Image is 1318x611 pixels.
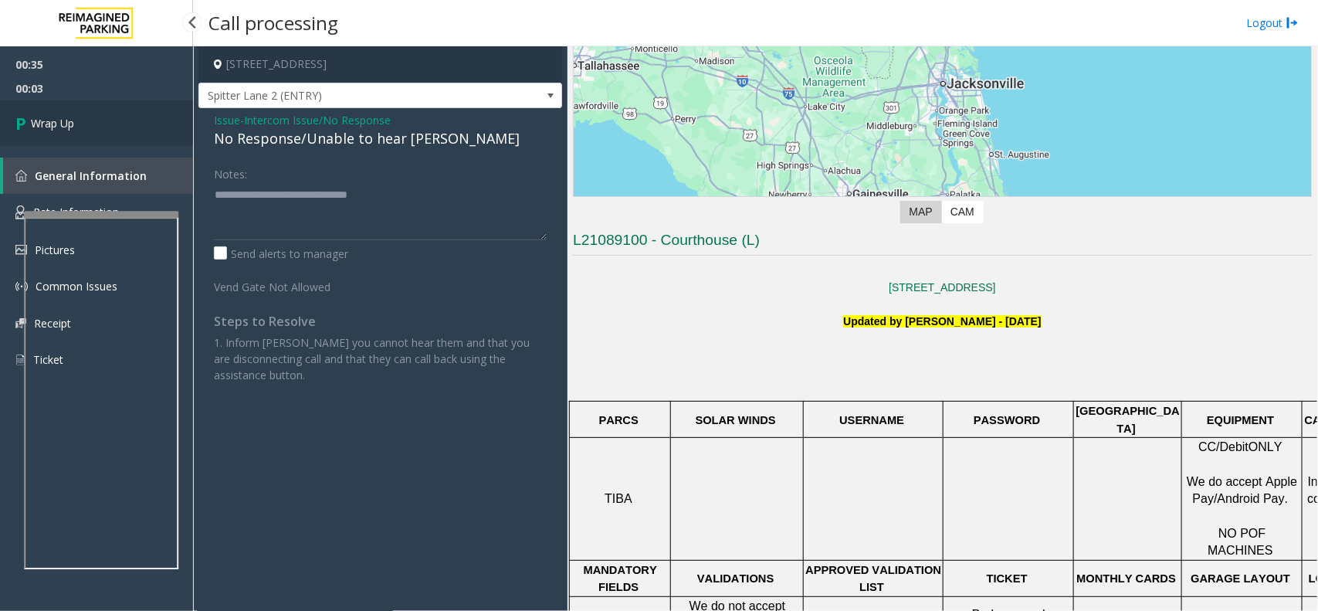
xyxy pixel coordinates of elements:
[974,414,1040,426] span: PASSWORD
[214,334,547,383] p: 1. Inform [PERSON_NAME] you cannot hear them and that you are disconnecting call and that they ca...
[15,245,27,255] img: 'icon'
[573,230,1312,256] h3: L21089100 - Courthouse (L)
[15,170,27,182] img: 'icon'
[199,83,489,108] span: Spitter Lane 2 (ENTRY)
[839,414,904,426] span: USERNAME
[1076,405,1180,434] span: [GEOGRAPHIC_DATA]
[1191,572,1290,585] span: GARAGE LAYOUT
[889,281,995,294] a: [STREET_ADDRESS]
[214,128,547,149] div: No Response/Unable to hear [PERSON_NAME]
[1216,440,1249,453] span: /Debit
[1207,414,1274,426] span: EQUIPMENT
[1208,527,1272,557] span: NO POF MACHINES
[933,55,953,83] div: 116 North Pearl Street, Jacksonville, FL
[605,492,632,505] span: TIBA
[941,201,984,223] label: CAM
[214,161,247,182] label: Notes:
[697,572,774,585] span: VALIDATIONS
[1246,15,1299,31] a: Logout
[240,113,391,127] span: -
[1286,15,1299,31] img: logout
[987,572,1028,585] span: TICKET
[244,112,391,128] span: Intercom Issue/No Response
[198,46,562,83] h4: [STREET_ADDRESS]
[1249,440,1282,453] span: ONLY
[1076,572,1176,585] span: MONTHLY CARDS
[805,564,944,593] span: APPROVED VALIDATION LIST
[15,318,26,328] img: 'icon'
[15,280,28,293] img: 'icon'
[214,314,547,329] h4: Steps to Resolve
[696,414,776,426] span: SOLAR WINDS
[31,115,74,131] span: Wrap Up
[201,4,346,42] h3: Call processing
[843,315,1041,328] font: Updated by [PERSON_NAME] - [DATE]
[210,273,352,295] label: Vend Gate Not Allowed
[1198,440,1216,453] span: CC
[3,158,193,194] a: General Information
[599,414,639,426] span: PARCS
[214,246,348,262] label: Send alerts to manager
[584,564,660,593] span: MANDATORY FIELDS
[15,205,25,219] img: 'icon'
[15,353,25,367] img: 'icon'
[35,168,147,183] span: General Information
[214,112,240,128] span: Issue
[900,201,942,223] label: Map
[1187,475,1301,505] span: We do accept Apple Pay/Android Pay.
[33,205,119,219] span: Rate Information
